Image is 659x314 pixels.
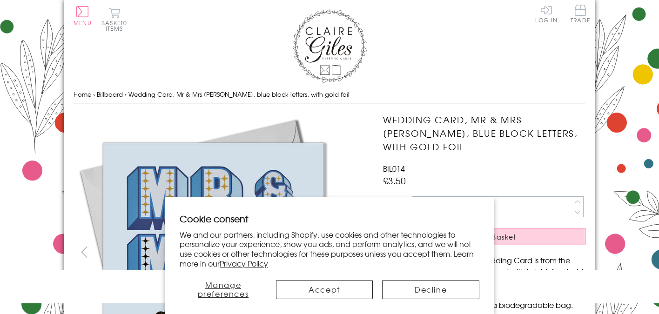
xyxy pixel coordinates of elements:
button: Decline [382,280,479,299]
button: prev [74,241,94,262]
a: Billboard [97,90,123,99]
a: Home [74,90,91,99]
button: Menu [74,6,92,26]
span: £3.50 [383,174,406,187]
a: Trade [571,5,590,25]
span: BIL014 [383,163,405,174]
h1: Wedding Card, Mr & Mrs [PERSON_NAME], blue block letters, with gold foil [383,113,585,153]
span: Trade [571,5,590,23]
h2: Cookie consent [180,212,479,225]
span: Menu [74,19,92,27]
button: Basket0 items [101,7,127,31]
span: Wedding Card, Mr & Mrs [PERSON_NAME], blue block letters, with gold foil [128,90,350,99]
button: Accept [276,280,373,299]
span: › [125,90,127,99]
span: 0 items [106,19,127,33]
a: Log In [535,5,558,23]
span: › [93,90,95,99]
p: We and our partners, including Shopify, use cookies and other technologies to personalize your ex... [180,230,479,268]
nav: breadcrumbs [74,85,585,104]
button: Manage preferences [180,280,267,299]
a: Privacy Policy [220,258,268,269]
span: Manage preferences [198,279,249,299]
img: Claire Giles Greetings Cards [292,9,367,83]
